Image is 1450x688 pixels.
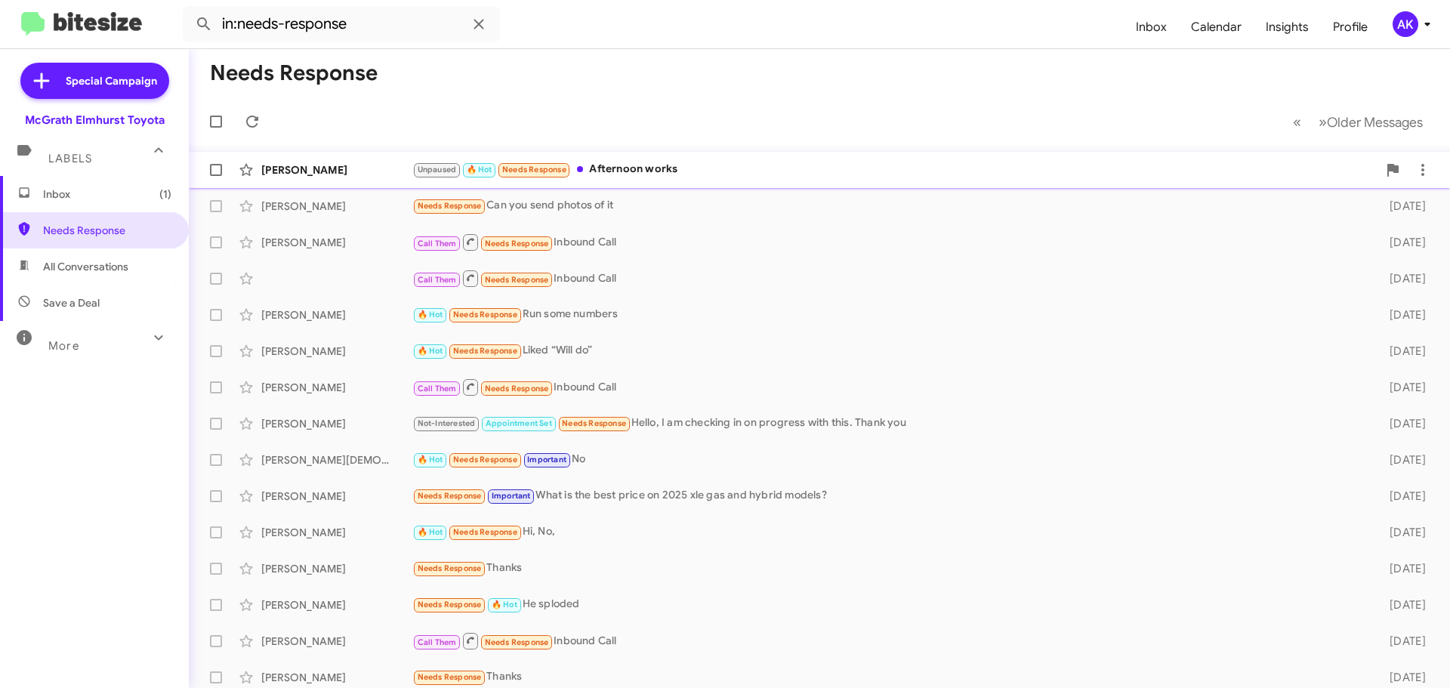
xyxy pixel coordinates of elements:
div: [DATE] [1365,489,1438,504]
a: Special Campaign [20,63,169,99]
span: « [1293,113,1301,131]
button: Next [1310,106,1432,137]
div: [DATE] [1365,525,1438,540]
input: Search [183,6,500,42]
span: Not-Interested [418,418,476,428]
a: Insights [1254,5,1321,49]
button: Previous [1284,106,1310,137]
span: Needs Response [502,165,566,174]
div: [PERSON_NAME] [261,344,412,359]
div: He sploded [412,596,1365,613]
span: All Conversations [43,259,128,274]
div: [DATE] [1365,344,1438,359]
div: Inbound Call [412,631,1365,650]
div: [PERSON_NAME] [261,416,412,431]
div: [PERSON_NAME] [261,235,412,250]
div: AK [1393,11,1418,37]
div: No [412,451,1365,468]
span: » [1319,113,1327,131]
span: Needs Response [485,275,549,285]
div: Thanks [412,668,1365,686]
a: Profile [1321,5,1380,49]
span: Needs Response [418,491,482,501]
a: Inbox [1124,5,1179,49]
h1: Needs Response [210,61,378,85]
span: Call Them [418,637,457,647]
span: Needs Response [418,672,482,682]
span: More [48,339,79,353]
div: [DATE] [1365,561,1438,576]
div: [DATE] [1365,235,1438,250]
div: Run some numbers [412,306,1365,323]
div: Liked “Will do” [412,342,1365,359]
div: Can you send photos of it [412,197,1365,214]
span: Needs Response [453,455,517,464]
span: Important [492,491,531,501]
span: 🔥 Hot [418,455,443,464]
span: Inbox [43,187,171,202]
div: [DATE] [1365,597,1438,612]
span: Needs Response [485,239,549,248]
div: [PERSON_NAME] [261,634,412,649]
span: Call Them [418,239,457,248]
span: Older Messages [1327,114,1423,131]
div: [DATE] [1365,416,1438,431]
a: Calendar [1179,5,1254,49]
div: [PERSON_NAME] [261,162,412,177]
div: Inbound Call [412,378,1365,396]
div: [PERSON_NAME] [261,597,412,612]
span: Needs Response [418,600,482,609]
span: Needs Response [453,310,517,319]
div: Inbound Call [412,233,1365,251]
span: Appointment Set [486,418,552,428]
div: [DATE] [1365,271,1438,286]
span: (1) [159,187,171,202]
div: [PERSON_NAME] [261,525,412,540]
span: Needs Response [453,346,517,356]
div: [PERSON_NAME] [261,670,412,685]
div: [DATE] [1365,380,1438,395]
div: [DATE] [1365,199,1438,214]
span: Needs Response [485,384,549,393]
div: Hi, No, [412,523,1365,541]
div: [PERSON_NAME] [261,380,412,395]
div: [PERSON_NAME] [261,489,412,504]
span: 🔥 Hot [492,600,517,609]
div: [PERSON_NAME][DEMOGRAPHIC_DATA] [261,452,412,467]
button: AK [1380,11,1433,37]
div: [DATE] [1365,452,1438,467]
span: 🔥 Hot [418,527,443,537]
span: 🔥 Hot [418,310,443,319]
div: Thanks [412,560,1365,577]
span: Needs Response [418,201,482,211]
div: [PERSON_NAME] [261,199,412,214]
span: 🔥 Hot [418,346,443,356]
span: Needs Response [418,563,482,573]
span: Save a Deal [43,295,100,310]
span: Important [527,455,566,464]
span: Call Them [418,275,457,285]
div: [DATE] [1365,634,1438,649]
div: Inbound Call [412,269,1365,288]
span: Needs Response [43,223,171,238]
div: McGrath Elmhurst Toyota [25,113,165,128]
div: What is the best price on 2025 xle gas and hybrid models? [412,487,1365,504]
span: Needs Response [562,418,626,428]
span: 🔥 Hot [467,165,492,174]
span: Needs Response [485,637,549,647]
span: Unpaused [418,165,457,174]
nav: Page navigation example [1285,106,1432,137]
span: Call Them [418,384,457,393]
div: Afternoon works [412,161,1377,178]
span: Labels [48,152,92,165]
div: [DATE] [1365,670,1438,685]
div: Hello, I am checking in on progress with this. Thank you [412,415,1365,432]
div: [PERSON_NAME] [261,561,412,576]
div: [DATE] [1365,307,1438,322]
span: Needs Response [453,527,517,537]
span: Special Campaign [66,73,157,88]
